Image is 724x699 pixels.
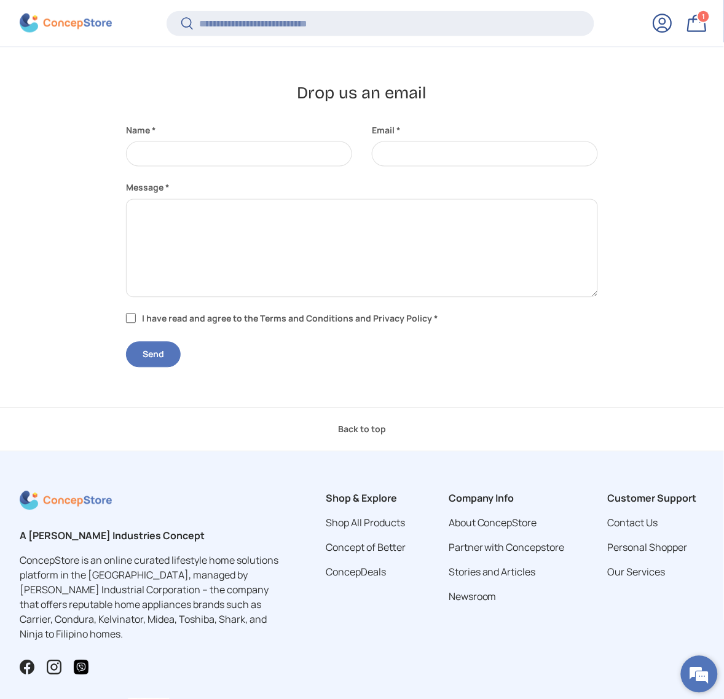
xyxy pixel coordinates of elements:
a: About ConcepStore [449,516,537,530]
h2: Drop us an email [126,82,598,105]
p: ConcepStore is an online curated lifestyle home solutions platform in the [GEOGRAPHIC_DATA], mana... [20,553,283,642]
a: Partner with Concepstore [449,541,565,555]
a: Personal Shopper [608,541,688,555]
span: 1 [702,12,706,21]
a: ConcepDeals [326,566,386,579]
button: Send [126,342,181,368]
label: Name [126,124,352,136]
label: Email [372,124,598,136]
a: Contact Us [608,516,658,530]
a: Our Services [608,566,666,579]
label: Message [126,181,598,194]
a: Newsroom [449,590,497,604]
label: I have read and agree to the Terms and Conditions and Privacy Policy * [126,312,442,325]
a: Stories and Articles [449,566,536,579]
img: ConcepStore [20,14,112,33]
h2: A [PERSON_NAME] Industries Concept [20,529,283,543]
a: Concept of Better [326,541,406,555]
a: Shop All Products [326,516,405,530]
